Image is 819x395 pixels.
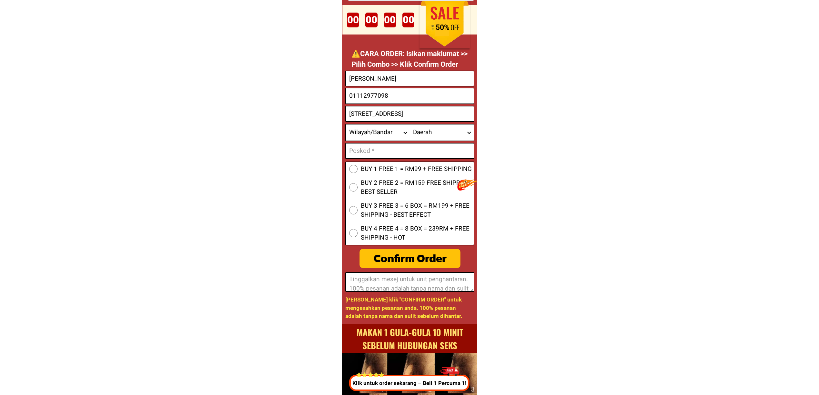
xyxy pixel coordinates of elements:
div: Confirm Order [360,250,461,267]
h1: ORDER DITO [365,1,467,29]
input: Input phone_number [346,88,474,104]
input: Input full_name [346,71,474,86]
input: BUY 4 FREE 4 = 8 BOX = 239RM + FREE SHIPPING - HOT [349,229,358,237]
input: BUY 1 FREE 1 = RM99 + FREE SHIPPING [349,165,358,173]
input: BUY 3 FREE 3 = 6 BOX = RM199 + FREE SHIPPING - BEST EFFECT [349,206,358,214]
input: Input text_input_1 [346,143,474,158]
h1: Makan 1 Gula-gula 10 minit sebelum hubungan seks [344,326,476,352]
select: Select province [346,124,410,141]
p: Klik untuk order sekarang – Beli 1 Percuma 1! [348,379,471,388]
input: Input address [346,106,474,121]
select: Select district [410,124,474,141]
p: ⚠️️CARA ORDER: Isikan maklumat >> Pilih Combo >> Klik Confirm Order [351,48,471,70]
h1: [PERSON_NAME] klik "CONFIRM ORDER" untuk mengesahkan pesanan anda. 100% pesanan adalah tanpa nama... [345,296,473,321]
input: BUY 2 FREE 2 = RM159 FREE SHIPPING - BEST SELLER [349,183,358,192]
span: BUY 1 FREE 1 = RM99 + FREE SHIPPING [361,164,472,174]
span: BUY 2 FREE 2 = RM159 FREE SHIPPING - BEST SELLER [361,178,474,197]
h1: 50% [426,23,459,32]
span: BUY 3 FREE 3 = 6 BOX = RM199 + FREE SHIPPING - BEST EFFECT [361,201,474,220]
span: BUY 4 FREE 4 = 8 BOX = 239RM + FREE SHIPPING - HOT [361,224,474,242]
